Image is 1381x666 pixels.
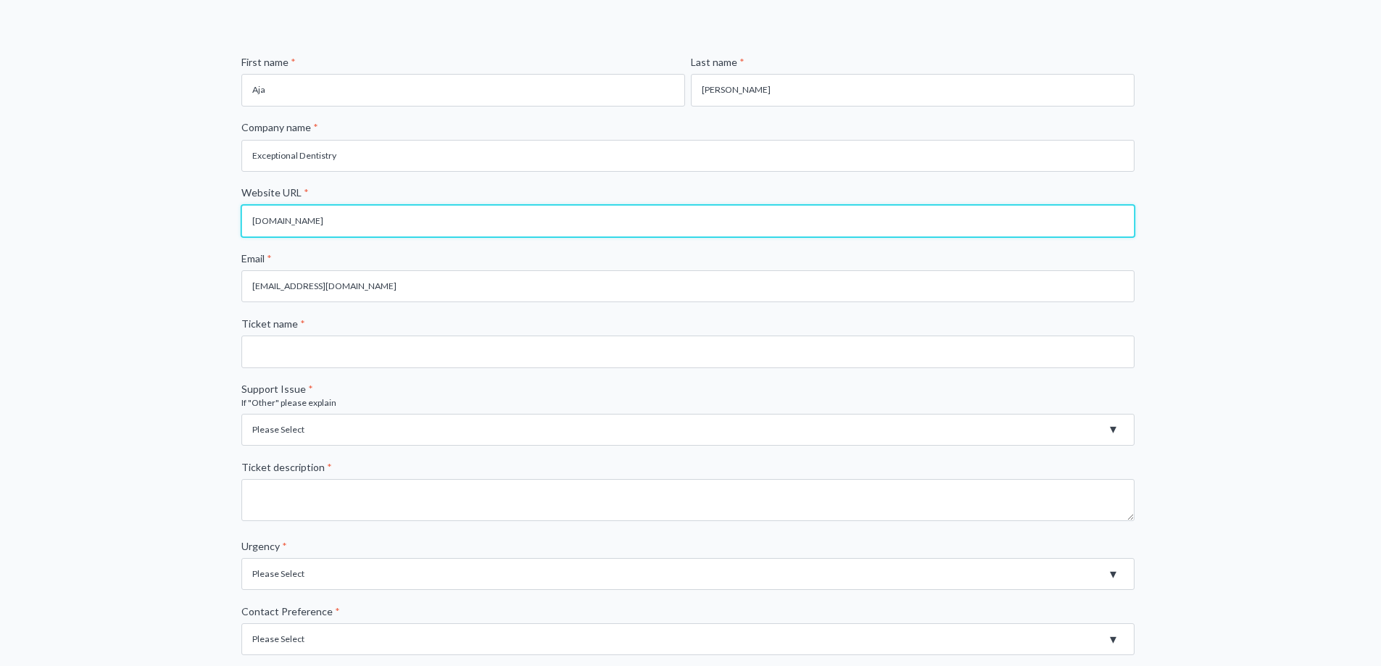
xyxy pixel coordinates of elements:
[241,461,325,473] span: Ticket description
[241,186,302,199] span: Website URL
[241,121,311,133] span: Company name
[241,605,333,617] span: Contact Preference
[691,56,737,68] span: Last name
[241,383,306,395] span: Support Issue
[241,317,298,330] span: Ticket name
[241,252,265,265] span: Email
[241,56,289,68] span: First name
[241,396,1140,409] legend: If "Other" please explain
[241,540,280,552] span: Urgency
